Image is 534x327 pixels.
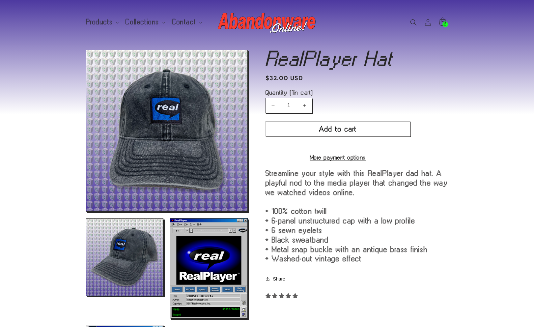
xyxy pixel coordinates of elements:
span: Products [86,19,113,25]
span: 5.00 stars [266,290,301,299]
h1: RealPlayer Hat [266,50,448,68]
a: More payment options [266,154,410,160]
span: $32.00 USD [266,74,303,83]
span: Collections [126,19,159,25]
img: Abandonware [218,9,317,36]
summary: Search [406,15,421,30]
summary: Collections [122,15,168,29]
button: Share [266,272,287,286]
label: Quantity [266,89,410,96]
summary: Contact [168,15,205,29]
span: Contact [172,19,196,25]
span: 2 [444,21,446,27]
a: Abandonware [215,7,319,38]
div: Streamline your style with this RealPlayer dad hat. A playful nod to the media player that change... [266,168,448,263]
span: ( in cart) [290,89,313,96]
span: 1 [292,89,294,96]
summary: Products [82,15,122,29]
button: Add to cart [266,122,410,136]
